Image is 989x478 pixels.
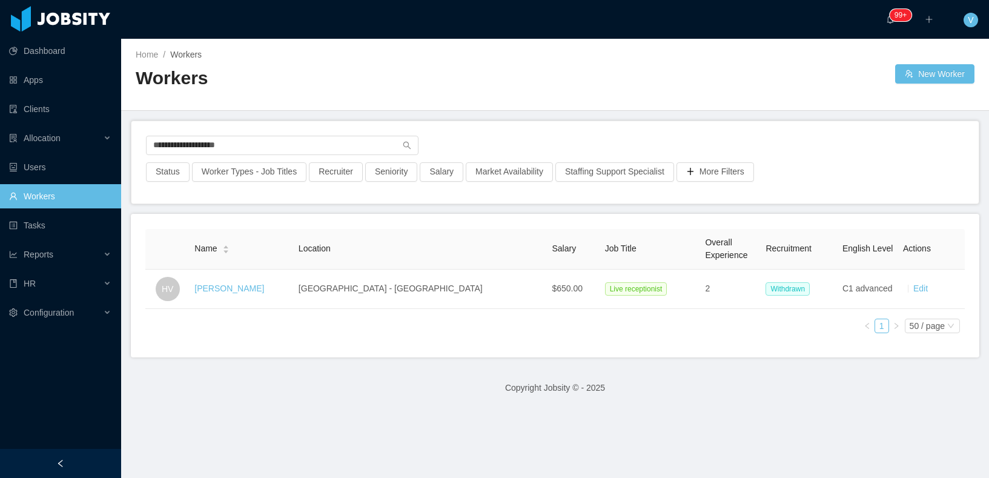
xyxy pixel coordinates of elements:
[864,322,871,330] i: icon: left
[766,284,815,293] a: Withdrawn
[552,244,576,253] span: Salary
[194,242,217,255] span: Name
[968,13,973,27] span: V
[893,322,900,330] i: icon: right
[9,308,18,317] i: icon: setting
[163,50,165,59] span: /
[925,15,933,24] i: icon: plus
[9,213,111,237] a: icon: profileTasks
[192,162,306,182] button: Worker Types - Job Titles
[121,367,989,409] footer: Copyright Jobsity © - 2025
[136,50,158,59] a: Home
[766,282,810,296] span: Withdrawn
[24,250,53,259] span: Reports
[162,277,173,301] span: HV
[889,319,904,333] li: Next Page
[24,133,61,143] span: Allocation
[875,319,888,333] a: 1
[838,270,898,309] td: C1 advanced
[9,279,18,288] i: icon: book
[365,162,417,182] button: Seniority
[886,15,895,24] i: icon: bell
[294,270,547,309] td: [GEOGRAPHIC_DATA] - [GEOGRAPHIC_DATA]
[309,162,363,182] button: Recruiter
[903,244,931,253] span: Actions
[222,248,229,252] i: icon: caret-down
[700,270,761,309] td: 2
[913,284,928,293] a: Edit
[9,134,18,142] i: icon: solution
[605,282,667,296] span: Live receptionist
[222,244,230,252] div: Sort
[403,141,411,150] i: icon: search
[842,244,893,253] span: English Level
[890,9,911,21] sup: 302
[555,162,674,182] button: Staffing Support Specialist
[194,284,264,293] a: [PERSON_NAME]
[170,50,202,59] span: Workers
[705,237,747,260] span: Overall Experience
[676,162,754,182] button: icon: plusMore Filters
[895,64,974,84] button: icon: usergroup-addNew Worker
[299,244,331,253] span: Location
[860,319,875,333] li: Previous Page
[9,39,111,63] a: icon: pie-chartDashboard
[9,155,111,179] a: icon: robotUsers
[9,184,111,208] a: icon: userWorkers
[605,244,637,253] span: Job Title
[420,162,463,182] button: Salary
[24,308,74,317] span: Configuration
[466,162,553,182] button: Market Availability
[910,319,945,333] div: 50 / page
[146,162,190,182] button: Status
[9,68,111,92] a: icon: appstoreApps
[24,279,36,288] span: HR
[552,284,583,293] span: $650.00
[222,244,229,248] i: icon: caret-up
[136,66,555,91] h2: Workers
[9,250,18,259] i: icon: line-chart
[766,244,811,253] span: Recruitment
[947,322,954,331] i: icon: down
[9,97,111,121] a: icon: auditClients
